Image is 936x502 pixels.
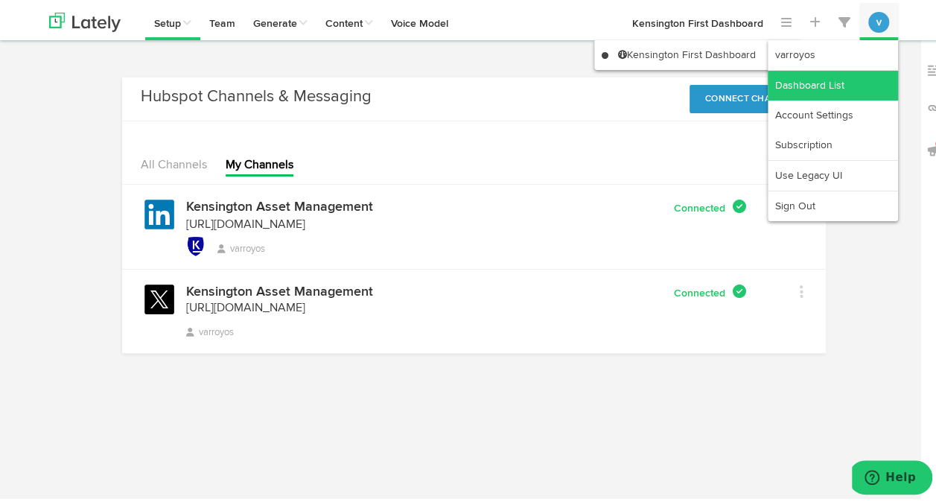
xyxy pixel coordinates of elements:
button: Connect Channel [690,82,810,110]
span: varroyos [217,241,265,251]
a: Dashboard List [768,68,898,98]
a: All Channels [141,156,207,168]
h4: Kensington Asset Management [186,282,373,296]
img: linkedin.svg [144,197,174,226]
span: varroyos [186,325,234,334]
a: Account Settings [768,98,898,127]
iframe: Opens a widget where you can find more information [852,457,932,495]
a: Use Legacy UI [768,158,898,188]
a: [URL][DOMAIN_NAME] [186,299,305,311]
h3: Hubspot Channels & Messaging [141,82,372,106]
a: Subscription [768,127,898,157]
button: v [868,9,889,30]
h4: Kensington Asset Management [186,197,373,211]
span: Connected [674,285,730,296]
img: twitter-x.svg [144,282,174,311]
img: kensington_asset_management_logo [186,234,206,253]
a: [URL][DOMAIN_NAME] [186,216,305,228]
span: Connected [674,200,730,211]
a: My Channels [226,156,293,168]
a: Kensington First Dashboard [594,37,800,67]
a: varroyos [768,37,898,67]
img: logo_lately_bg_light.svg [49,10,121,29]
a: Sign Out [768,188,898,218]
